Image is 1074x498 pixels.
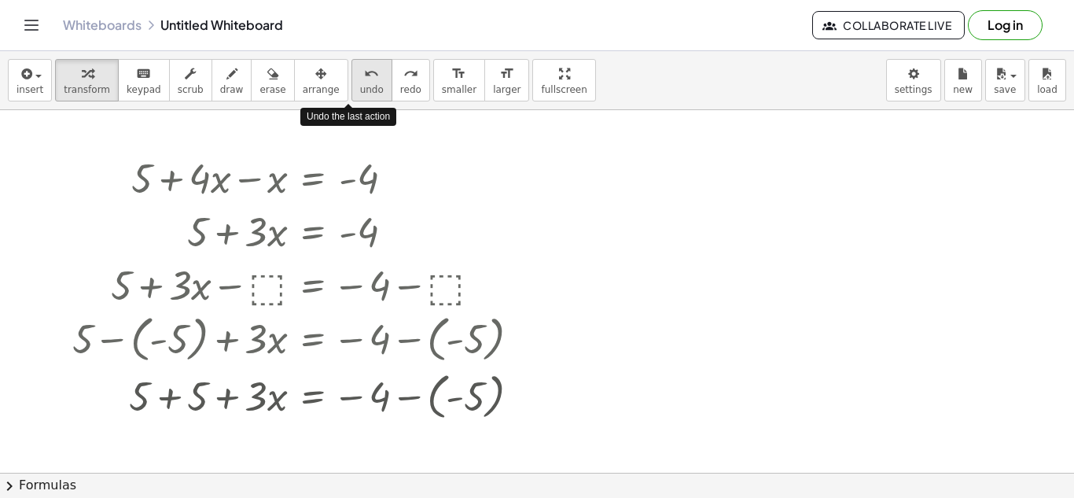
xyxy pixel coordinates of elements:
[812,11,965,39] button: Collaborate Live
[63,17,142,33] a: Whiteboards
[300,108,396,126] div: Undo the last action
[541,84,587,95] span: fullscreen
[1037,84,1057,95] span: load
[403,65,418,83] i: redo
[127,84,161,95] span: keypad
[211,59,252,101] button: draw
[895,84,932,95] span: settings
[251,59,294,101] button: erase
[451,65,466,83] i: format_size
[968,10,1043,40] button: Log in
[178,84,204,95] span: scrub
[499,65,514,83] i: format_size
[364,65,379,83] i: undo
[169,59,212,101] button: scrub
[392,59,430,101] button: redoredo
[985,59,1025,101] button: save
[433,59,485,101] button: format_sizesmaller
[136,65,151,83] i: keyboard
[442,84,476,95] span: smaller
[826,18,951,32] span: Collaborate Live
[17,84,43,95] span: insert
[994,84,1016,95] span: save
[19,13,44,38] button: Toggle navigation
[944,59,982,101] button: new
[220,84,244,95] span: draw
[360,84,384,95] span: undo
[484,59,529,101] button: format_sizelarger
[303,84,340,95] span: arrange
[400,84,421,95] span: redo
[1028,59,1066,101] button: load
[259,84,285,95] span: erase
[118,59,170,101] button: keyboardkeypad
[8,59,52,101] button: insert
[294,59,348,101] button: arrange
[64,84,110,95] span: transform
[493,84,520,95] span: larger
[532,59,595,101] button: fullscreen
[953,84,973,95] span: new
[351,59,392,101] button: undoundo
[55,59,119,101] button: transform
[886,59,941,101] button: settings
